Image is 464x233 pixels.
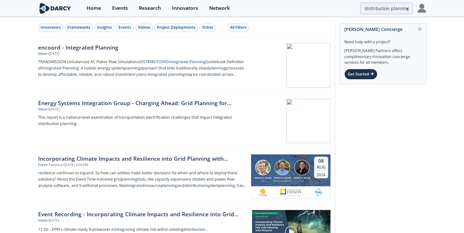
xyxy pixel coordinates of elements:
div: Events [118,25,131,30]
button: Events [116,23,134,32]
strong: DISTRIBUTION [139,59,166,64]
button: Videos [135,23,153,32]
button: All Filters [227,23,249,32]
div: Network [209,6,230,11]
strong: planning [124,65,140,71]
div: Videos [138,25,150,30]
div: Home [87,6,101,11]
strong: Integrated [169,59,188,64]
div: Insights [97,25,112,30]
strong: integratin [115,227,133,232]
img: logo-wide.svg [38,3,72,14]
img: information.svg [418,27,421,31]
div: Other [38,107,48,112]
div: Other [38,51,48,57]
img: Alex Pusch [255,160,271,175]
div: [PERSON_NAME] [273,176,292,180]
div: [PERSON_NAME] Partners offers complimentary innovation concierge services for all members. [344,45,421,66]
div: [PERSON_NAME] [253,176,273,180]
p: resilience continues to expand. So how can utilities make better decisions for when and where to ... [38,170,247,189]
div: Need help with a project? [344,35,421,45]
input: Advanced Search [360,3,413,14]
div: Events [112,6,128,11]
div: Video [38,218,47,223]
a: Incorporating Climate Impacts and Resilience into Grid Planning with Rhizome Event •Technical•[DA... [38,149,330,204]
div: Other [202,25,213,30]
strong: Planning [189,59,206,64]
strong: planning [219,183,235,188]
div: • [DATE] [48,51,59,57]
div: Project Deployments [157,25,196,30]
div: Get Started [344,69,377,80]
div: • [DATE] [48,107,59,112]
strong: Planning [62,65,79,71]
button: Other [200,23,216,32]
button: Project Deployments [154,23,198,32]
img: sce.com.png [280,188,301,196]
img: Robert Weik [275,160,290,175]
div: [PERSON_NAME] [292,176,312,180]
strong: integrated [125,183,145,188]
div: Innovators [41,25,61,30]
div: 2024 [317,171,326,177]
div: Aug [317,164,326,170]
a: Event Recording - Incorporating Climate Impacts and Resilience into Grid Planning with Rhizome [38,210,248,218]
img: 7a23de32-d30d-4cfc-abe9-8cd6ab8f5930 [259,188,267,196]
div: Frameworks [67,25,90,30]
div: • [DATE] [47,218,59,223]
div: encoord - Integrated Planning [38,43,247,51]
div: Incorporating Climate Impacts and Resilience into Grid Planning with Rhizome [38,154,247,163]
div: • Technical • [DATE] 4:00 PM [47,163,88,168]
img: portlandgeneral.com.png [315,188,323,196]
p: This report is a national-level examination of transportation electrification challenges that imp... [38,114,247,127]
div: SCE [292,180,312,182]
button: Frameworks [65,23,93,32]
strong: planning [121,176,137,182]
strong: Integrated [147,72,167,77]
strong: planning [168,72,185,77]
strong: planning [161,183,177,188]
div: Research [139,6,161,11]
div: Innovators [172,6,198,11]
a: encoord - Integrated Planning Other •[DATE] TRANSMISSION Unbalanced AC Power Flow SimulationsDIST... [38,38,330,93]
div: [PERSON_NAME] Concierge [344,24,421,35]
img: Profile [417,4,426,13]
p: TRANSMISSION Unbalanced AC Power Flow Simulations 5 Guidebook Definition of : A holistic energy s... [38,59,247,78]
strong: distribution [184,183,206,188]
strong: Integrated [42,65,61,71]
div: SCE [253,180,273,182]
div: Energy Systems Integration Group - Charging Ahead: Grid Planning for Vehicle Electrification [38,99,247,107]
img: Stephen Torres [294,160,310,175]
strong: planning [209,65,226,71]
div: All Filters [230,25,247,30]
button: Innovators [38,23,63,32]
div: 08 [317,158,326,164]
div: Portland General Electric [273,180,292,182]
strong: distribution [183,227,205,232]
button: Insights [95,23,114,32]
a: Energy Systems Integration Group - Charging Ahead: Grid Planning for Vehicle Electrification Othe... [38,93,330,149]
div: Event [38,163,47,168]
